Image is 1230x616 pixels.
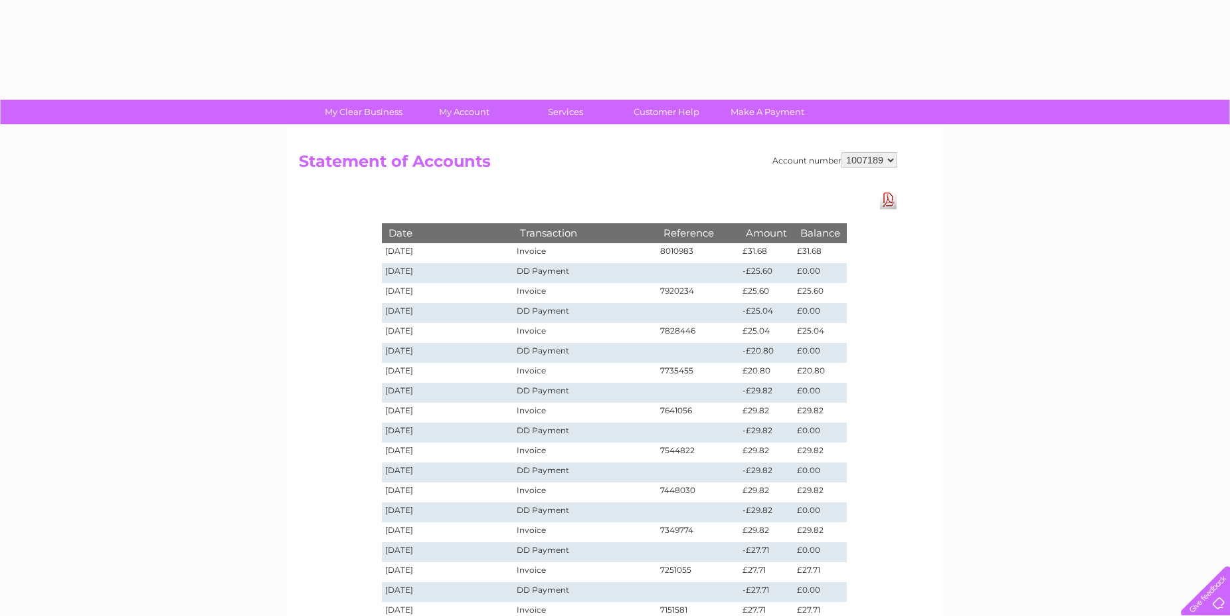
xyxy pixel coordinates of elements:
td: [DATE] [382,283,513,303]
td: £27.71 [794,562,847,582]
td: Invoice [513,283,657,303]
td: DD Payment [513,303,657,323]
td: £29.82 [739,522,794,542]
td: DD Payment [513,423,657,443]
td: -£20.80 [739,343,794,363]
td: [DATE] [382,303,513,323]
td: £31.68 [739,243,794,263]
td: [DATE] [382,522,513,542]
td: [DATE] [382,243,513,263]
td: [DATE] [382,462,513,482]
td: £25.60 [794,283,847,303]
td: Invoice [513,522,657,542]
td: £0.00 [794,383,847,403]
td: [DATE] [382,443,513,462]
td: DD Payment [513,462,657,482]
th: Reference [657,223,739,243]
td: -£29.82 [739,462,794,482]
td: £29.82 [739,403,794,423]
td: £29.82 [794,522,847,542]
th: Amount [739,223,794,243]
h2: Statement of Accounts [299,152,897,177]
td: DD Payment [513,263,657,283]
td: [DATE] [382,562,513,582]
td: 7251055 [657,562,739,582]
td: [DATE] [382,482,513,502]
td: 7544822 [657,443,739,462]
a: Download Pdf [880,190,897,209]
td: [DATE] [382,502,513,522]
td: £0.00 [794,582,847,602]
td: [DATE] [382,582,513,602]
td: -£25.04 [739,303,794,323]
td: £29.82 [794,482,847,502]
td: DD Payment [513,582,657,602]
td: [DATE] [382,323,513,343]
td: [DATE] [382,383,513,403]
td: -£25.60 [739,263,794,283]
td: Invoice [513,323,657,343]
td: £20.80 [739,363,794,383]
td: £25.04 [794,323,847,343]
td: £29.82 [739,482,794,502]
td: £25.04 [739,323,794,343]
td: £25.60 [739,283,794,303]
th: Date [382,223,513,243]
td: DD Payment [513,542,657,562]
td: £0.00 [794,542,847,562]
td: £0.00 [794,462,847,482]
div: Account number [772,152,897,168]
td: -£27.71 [739,582,794,602]
td: [DATE] [382,403,513,423]
td: [DATE] [382,363,513,383]
td: £0.00 [794,263,847,283]
td: -£27.71 [739,542,794,562]
td: Invoice [513,562,657,582]
td: [DATE] [382,343,513,363]
td: Invoice [513,363,657,383]
a: Services [511,100,620,124]
td: £29.82 [794,403,847,423]
a: Customer Help [612,100,721,124]
td: 8010983 [657,243,739,263]
td: DD Payment [513,383,657,403]
td: 7448030 [657,482,739,502]
td: £31.68 [794,243,847,263]
td: Invoice [513,403,657,423]
td: Invoice [513,243,657,263]
a: Make A Payment [713,100,822,124]
a: My Clear Business [309,100,418,124]
td: [DATE] [382,263,513,283]
td: -£29.82 [739,423,794,443]
td: £0.00 [794,423,847,443]
td: 7641056 [657,403,739,423]
td: £0.00 [794,343,847,363]
td: -£29.82 [739,383,794,403]
td: £27.71 [739,562,794,582]
td: [DATE] [382,423,513,443]
td: 7828446 [657,323,739,343]
td: £0.00 [794,303,847,323]
td: DD Payment [513,343,657,363]
td: 7920234 [657,283,739,303]
td: -£29.82 [739,502,794,522]
td: Invoice [513,443,657,462]
td: £0.00 [794,502,847,522]
td: 7349774 [657,522,739,542]
td: [DATE] [382,542,513,562]
a: My Account [410,100,519,124]
td: 7735455 [657,363,739,383]
th: Balance [794,223,847,243]
td: £20.80 [794,363,847,383]
td: DD Payment [513,502,657,522]
td: £29.82 [739,443,794,462]
td: Invoice [513,482,657,502]
td: £29.82 [794,443,847,462]
th: Transaction [513,223,657,243]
